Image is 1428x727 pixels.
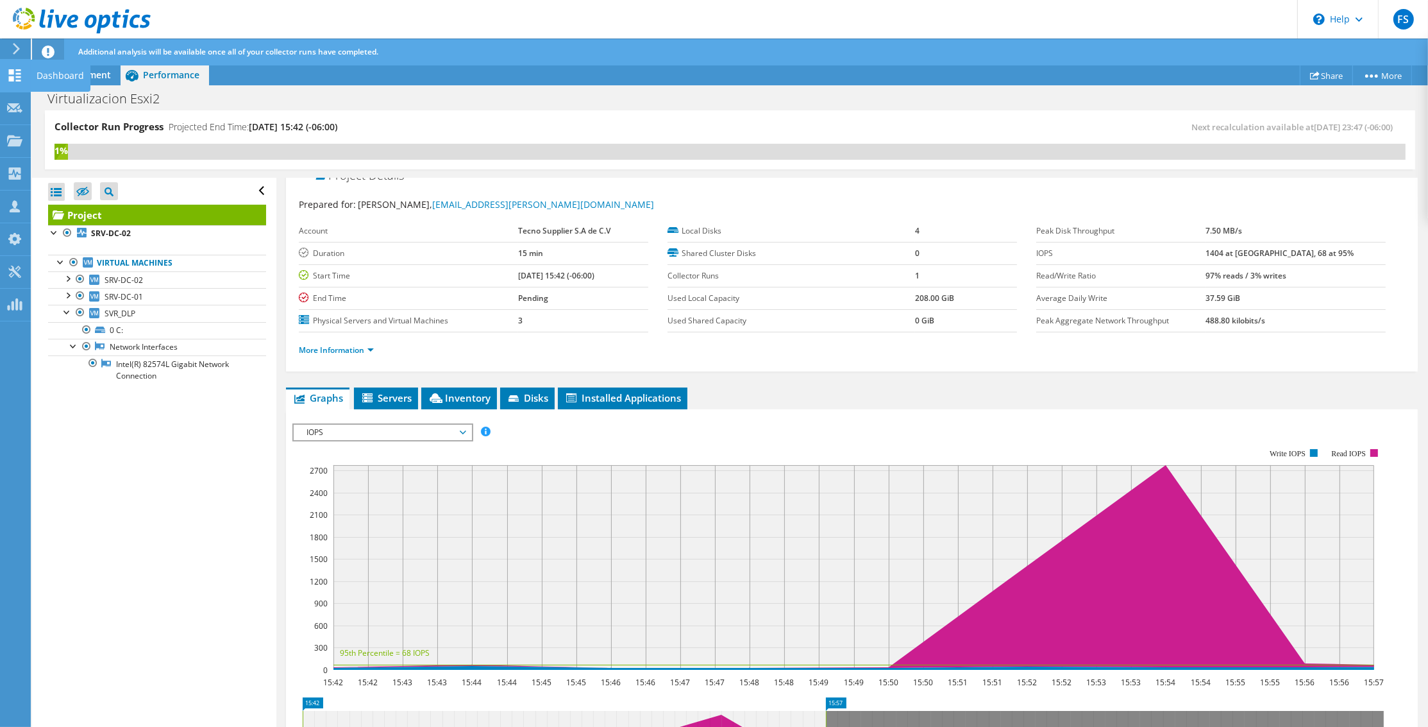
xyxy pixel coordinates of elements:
[1086,677,1106,688] text: 15:53
[1191,677,1211,688] text: 15:54
[48,339,266,355] a: Network Interfaces
[739,677,759,688] text: 15:48
[369,167,404,183] span: Details
[48,322,266,339] a: 0 C:
[42,92,180,106] h1: Virtualizacion Esxi2
[915,270,920,281] b: 1
[532,677,551,688] text: 15:45
[315,169,365,182] span: Project
[358,198,654,210] span: [PERSON_NAME],
[1121,677,1141,688] text: 15:53
[91,228,131,239] b: SRV-DC-02
[323,665,328,676] text: 0
[292,391,343,404] span: Graphs
[1364,677,1384,688] text: 15:57
[982,677,1002,688] text: 15:51
[48,255,266,271] a: Virtual Machines
[518,293,548,304] b: Pending
[668,269,915,282] label: Collector Runs
[668,225,915,237] label: Local Disks
[299,345,374,355] a: More Information
[30,60,90,92] div: Dashboard
[48,355,266,384] a: Intel(R) 82574L Gigabit Network Connection
[1393,9,1414,30] span: FS
[299,247,518,260] label: Duration
[1017,677,1037,688] text: 15:52
[55,144,68,158] div: 1%
[915,293,954,304] b: 208.00 GiB
[105,275,143,286] span: SRV-DC-02
[310,576,328,587] text: 1200
[105,291,143,302] span: SRV-DC-01
[1295,677,1315,688] text: 15:56
[1191,121,1399,133] span: Next recalculation available at
[1205,225,1242,236] b: 7.50 MB/s
[299,198,356,210] label: Prepared for:
[1205,315,1265,326] b: 488.80 kilobits/s
[310,532,328,543] text: 1800
[427,677,447,688] text: 15:43
[670,677,690,688] text: 15:47
[518,248,543,259] b: 15 min
[360,391,412,404] span: Servers
[1205,293,1240,304] b: 37.59 GiB
[1270,449,1306,458] text: Write IOPS
[300,425,465,440] span: IOPS
[564,391,681,404] span: Installed Applications
[1052,677,1071,688] text: 15:52
[1036,247,1205,260] label: IOPS
[1225,677,1245,688] text: 15:55
[518,225,610,236] b: Tecno Supplier S.A de C.V
[392,677,412,688] text: 15:43
[518,270,594,281] b: [DATE] 15:42 (-06:00)
[1329,677,1349,688] text: 15:56
[48,205,266,225] a: Project
[432,198,654,210] a: [EMAIL_ADDRESS][PERSON_NAME][DOMAIN_NAME]
[844,677,864,688] text: 15:49
[1036,269,1205,282] label: Read/Write Ratio
[507,391,548,404] span: Disks
[340,647,430,658] text: 95th Percentile = 68 IOPS
[48,305,266,321] a: SVR_DLP
[948,677,968,688] text: 15:51
[299,314,518,327] label: Physical Servers and Virtual Machines
[1155,677,1175,688] text: 15:54
[774,677,794,688] text: 15:48
[1314,121,1393,133] span: [DATE] 23:47 (-06:00)
[497,677,517,688] text: 15:44
[1036,225,1205,237] label: Peak Disk Throughput
[1205,248,1354,259] b: 1404 at [GEOGRAPHIC_DATA], 68 at 95%
[635,677,655,688] text: 15:46
[249,121,337,133] span: [DATE] 15:42 (-06:00)
[668,247,915,260] label: Shared Cluster Disks
[668,292,915,305] label: Used Local Capacity
[310,509,328,520] text: 2100
[169,120,337,134] h4: Projected End Time:
[1036,292,1205,305] label: Average Daily Write
[314,642,328,653] text: 300
[878,677,898,688] text: 15:50
[105,308,135,319] span: SVR_DLP
[310,488,328,499] text: 2400
[601,677,621,688] text: 15:46
[809,677,828,688] text: 15:49
[48,225,266,242] a: SRV-DC-02
[1205,270,1286,281] b: 97% reads / 3% writes
[358,677,378,688] text: 15:42
[314,598,328,609] text: 900
[1300,65,1353,85] a: Share
[915,315,934,326] b: 0 GiB
[310,465,328,476] text: 2700
[314,620,328,631] text: 600
[48,288,266,305] a: SRV-DC-01
[1260,677,1280,688] text: 15:55
[1313,13,1325,25] svg: \n
[143,69,199,81] span: Performance
[566,677,586,688] text: 15:45
[913,677,933,688] text: 15:50
[1036,314,1205,327] label: Peak Aggregate Network Throughput
[1352,65,1412,85] a: More
[323,677,343,688] text: 15:42
[915,248,920,259] b: 0
[668,314,915,327] label: Used Shared Capacity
